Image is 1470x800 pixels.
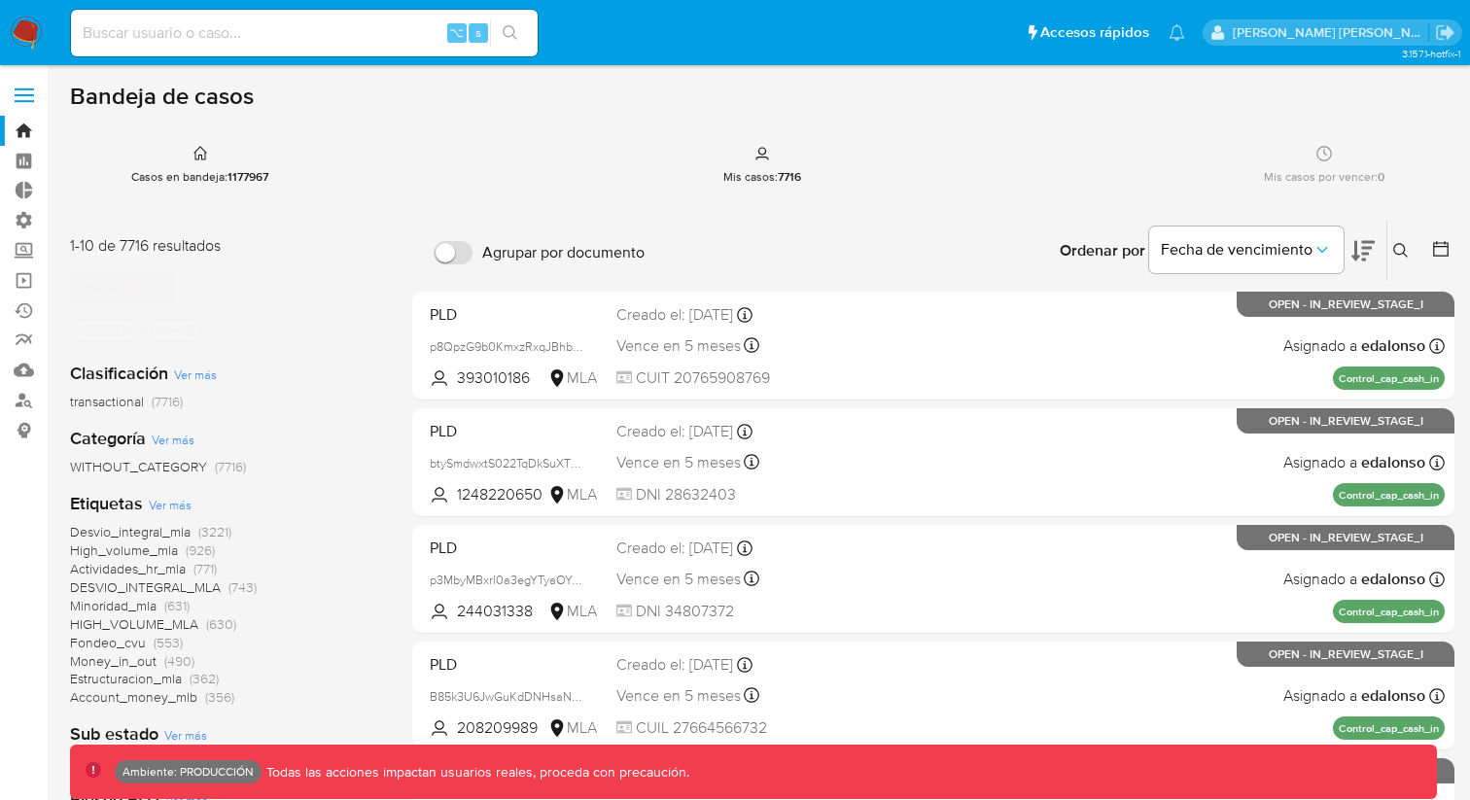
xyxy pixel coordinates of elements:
[1435,22,1455,43] a: Salir
[122,768,254,776] p: Ambiente: PRODUCCIÓN
[1233,23,1429,42] p: edwin.alonso@mercadolibre.com.co
[262,763,689,782] p: Todas las acciones impactan usuarios reales, proceda con precaución.
[490,19,530,47] button: search-icon
[1040,22,1149,43] span: Accesos rápidos
[71,20,538,46] input: Buscar usuario o caso...
[475,23,481,42] span: s
[1169,24,1185,41] a: Notificaciones
[449,23,464,42] span: ⌥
